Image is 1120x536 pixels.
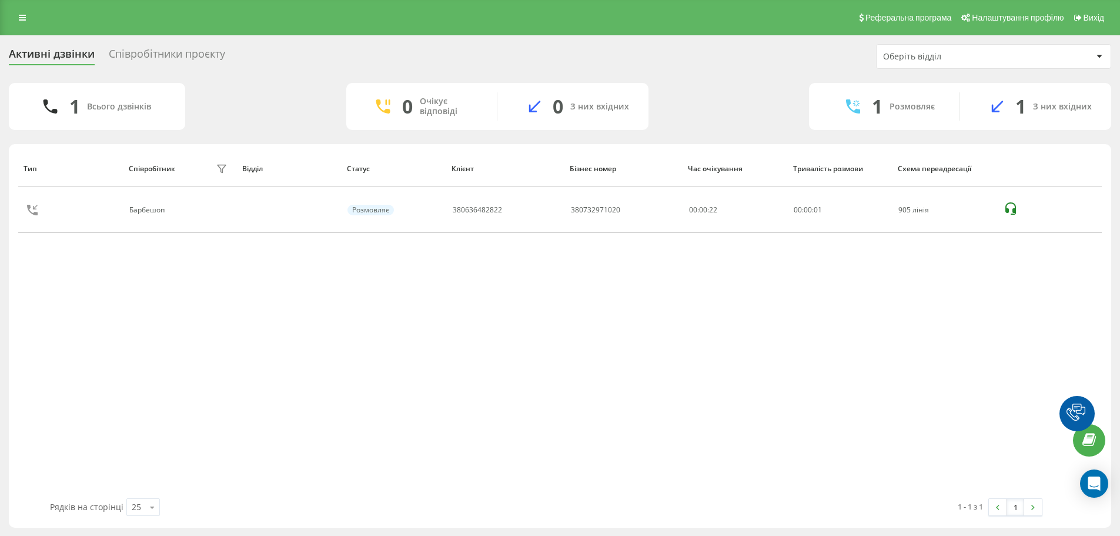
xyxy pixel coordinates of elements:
div: : : [794,206,822,214]
div: Барбешоп [129,206,168,214]
div: Бізнес номер [570,165,677,173]
div: 905 лінія [898,206,990,214]
div: Очікує відповіді [420,96,479,116]
div: Всього дзвінків [87,102,151,112]
span: Вихід [1084,13,1104,22]
div: Розмовляє [890,102,935,112]
div: Схема переадресації [898,165,991,173]
span: Рядків на сторінці [50,501,123,512]
div: 0 [553,95,563,118]
div: З них вхідних [570,102,629,112]
div: 1 - 1 з 1 [958,501,983,512]
a: 1 [1007,499,1024,515]
div: Статус [347,165,440,173]
div: Тип [24,165,117,173]
span: Реферальна програма [865,13,952,22]
div: Тривалість розмови [793,165,887,173]
div: 00:00:22 [689,206,781,214]
div: 380636482822 [453,206,502,214]
div: Клієнт [452,165,559,173]
div: Відділ [242,165,336,173]
div: Розмовляє [347,205,394,215]
div: Співробітник [129,165,175,173]
div: 1 [1015,95,1026,118]
div: 1 [872,95,882,118]
div: Час очікування [688,165,781,173]
div: 0 [402,95,413,118]
div: 1 [69,95,80,118]
span: Налаштування профілю [972,13,1064,22]
div: Активні дзвінки [9,48,95,66]
span: 00 [794,205,802,215]
span: 00 [804,205,812,215]
div: Open Intercom Messenger [1080,470,1108,498]
div: З них вхідних [1033,102,1092,112]
div: 380732971020 [571,206,620,214]
span: 01 [814,205,822,215]
div: 25 [132,501,141,513]
div: Співробітники проєкту [109,48,225,66]
div: Оберіть відділ [883,52,1024,62]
